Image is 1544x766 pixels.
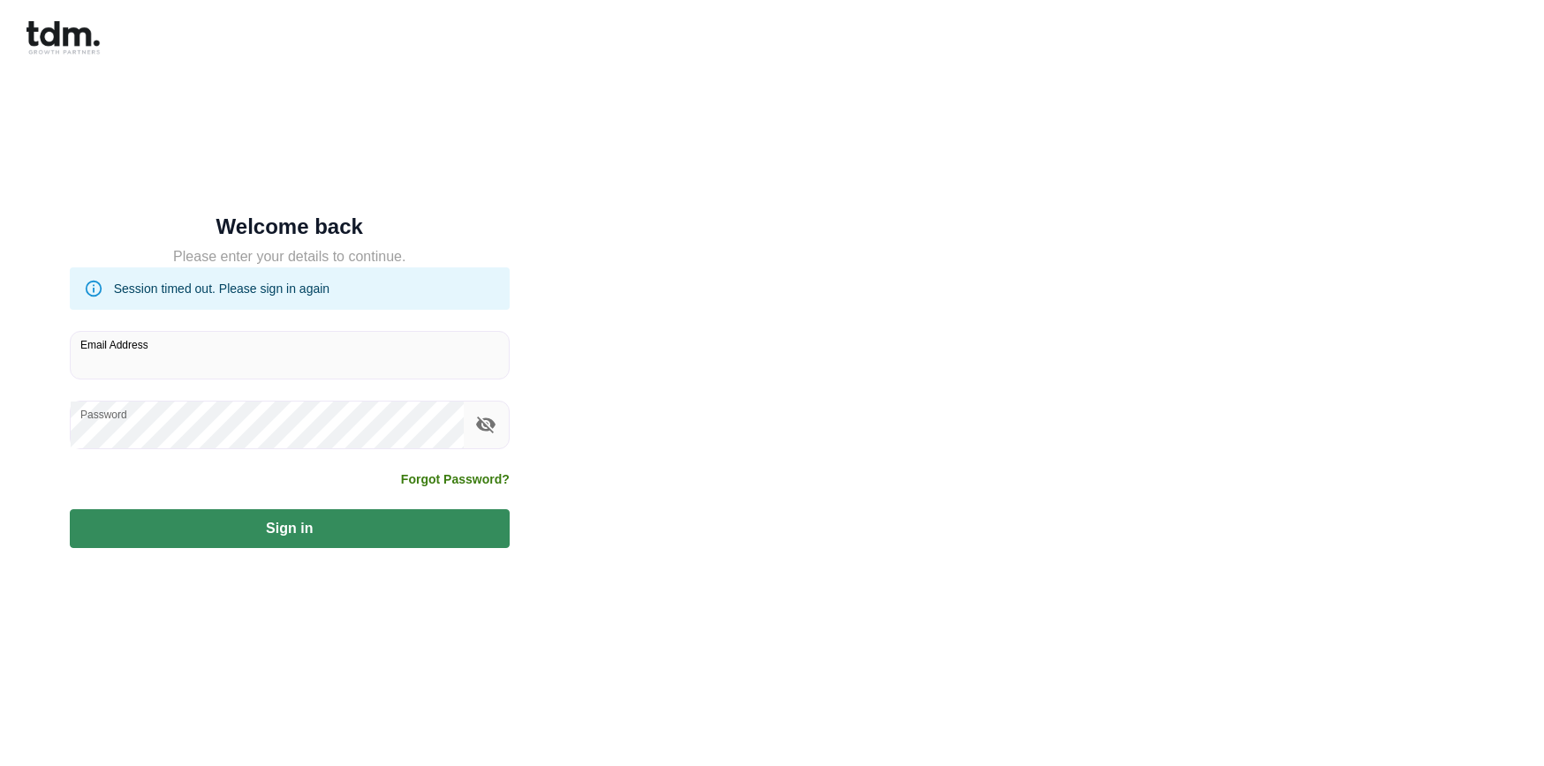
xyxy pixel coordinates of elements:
[80,337,148,352] label: Email Address
[401,470,510,488] a: Forgot Password?
[114,273,329,304] div: Session timed out. Please sign in again
[70,218,510,236] h5: Welcome back
[80,407,127,422] label: Password
[471,409,501,439] button: toggle password visibility
[70,509,510,548] button: Sign in
[70,246,510,267] h5: Please enter your details to continue.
